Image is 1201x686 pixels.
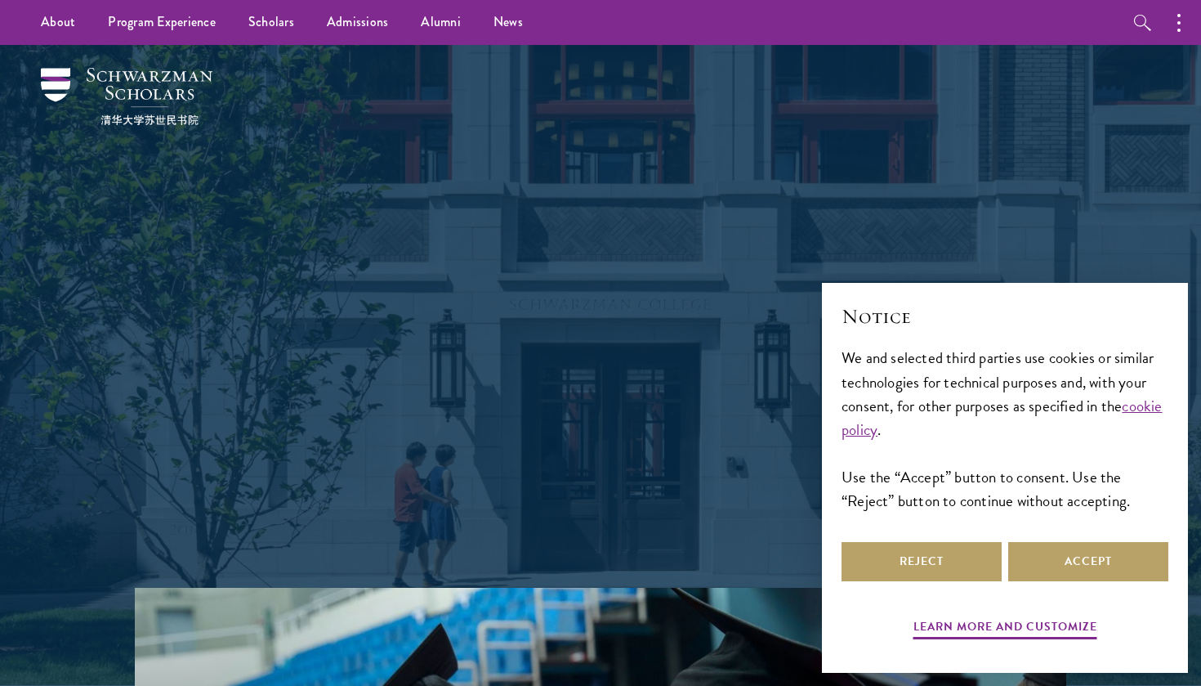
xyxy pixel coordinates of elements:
[842,394,1163,442] a: cookie policy
[1008,542,1168,581] button: Accept
[842,303,1168,330] h2: Notice
[41,68,212,125] img: Schwarzman Scholars
[842,346,1168,512] div: We and selected third parties use cookies or similar technologies for technical purposes and, wit...
[842,542,1002,581] button: Reject
[913,617,1097,642] button: Learn more and customize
